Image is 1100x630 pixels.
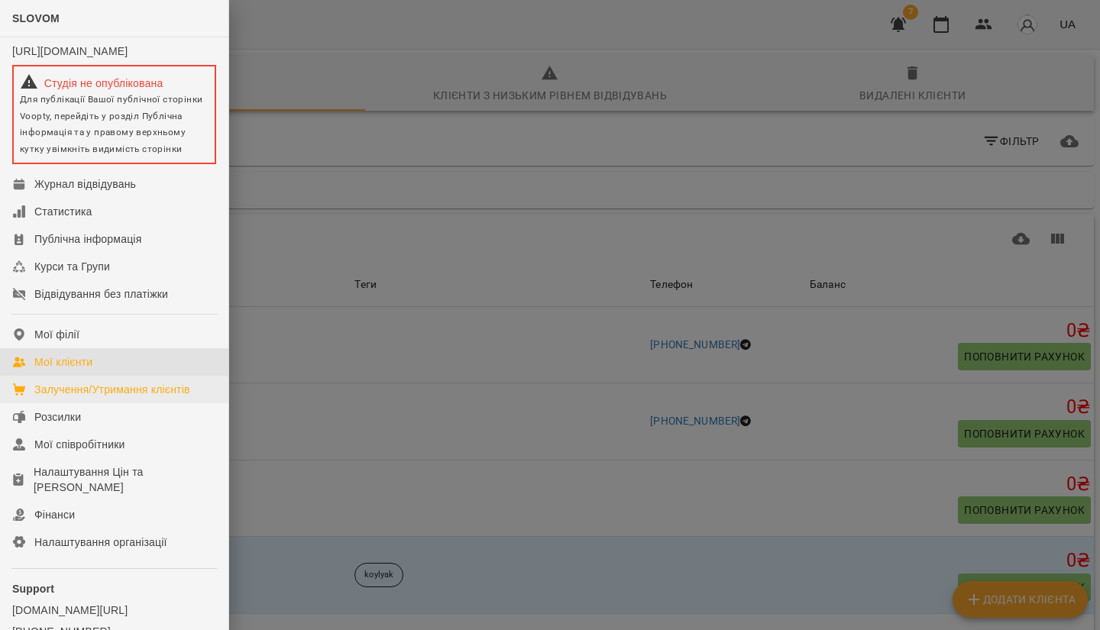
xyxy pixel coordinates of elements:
[34,464,216,495] div: Налаштування Цін та [PERSON_NAME]
[34,409,81,425] div: Розсилки
[34,204,92,219] div: Статистика
[34,231,141,247] div: Публічна інформація
[34,176,136,192] div: Журнал відвідувань
[34,354,92,370] div: Мої клієнти
[34,259,110,274] div: Курси та Групи
[12,581,216,596] p: Support
[12,45,128,57] a: [URL][DOMAIN_NAME]
[12,12,60,24] span: SLOVOM
[20,94,202,154] span: Для публікації Вашої публічної сторінки Voopty, перейдіть у розділ Публічна інформація та у право...
[34,382,190,397] div: Залучення/Утримання клієнтів
[34,286,168,302] div: Відвідування без платіжки
[34,437,125,452] div: Мої співробітники
[12,603,216,618] a: [DOMAIN_NAME][URL]
[34,507,75,522] div: Фінанси
[34,327,79,342] div: Мої філії
[34,535,167,550] div: Налаштування організації
[20,73,209,91] div: Студія не опублікована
